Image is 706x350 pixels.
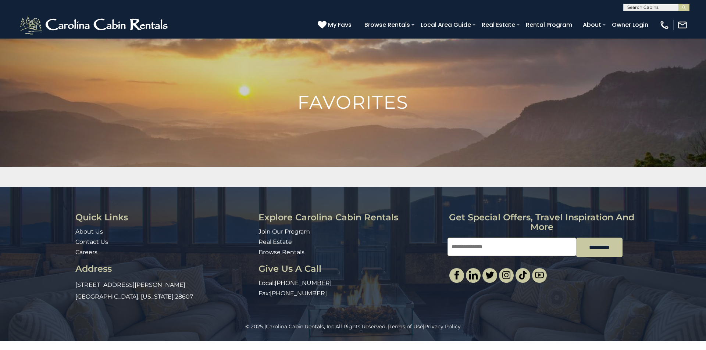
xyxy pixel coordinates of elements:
[258,264,442,274] h3: Give Us A Call
[659,20,670,30] img: phone-regular-white.png
[75,238,108,245] a: Contact Us
[328,20,352,29] span: My Favs
[75,249,97,256] a: Careers
[579,18,605,31] a: About
[75,279,253,303] p: [STREET_ADDRESS][PERSON_NAME] [GEOGRAPHIC_DATA], [US_STATE] 28607
[258,289,442,298] p: Fax:
[18,14,171,36] img: White-1-2.png
[266,323,335,330] a: Carolina Cabin Rentals, Inc.
[245,323,335,330] span: © 2025 |
[361,18,414,31] a: Browse Rentals
[417,18,475,31] a: Local Area Guide
[522,18,576,31] a: Rental Program
[270,290,327,297] a: [PHONE_NUMBER]
[518,271,527,279] img: tiktok.svg
[389,323,423,330] a: Terms of Use
[502,271,511,279] img: instagram-single.svg
[75,213,253,222] h3: Quick Links
[258,249,304,256] a: Browse Rentals
[75,264,253,274] h3: Address
[258,228,310,235] a: Join Our Program
[452,271,461,279] img: facebook-single.svg
[258,213,442,222] h3: Explore Carolina Cabin Rentals
[677,20,688,30] img: mail-regular-white.png
[469,271,478,279] img: linkedin-single.svg
[17,323,689,330] p: All Rights Reserved. | |
[258,238,292,245] a: Real Estate
[258,279,442,288] p: Local:
[478,18,519,31] a: Real Estate
[275,279,332,286] a: [PHONE_NUMBER]
[318,20,353,30] a: My Favs
[535,271,544,279] img: youtube-light.svg
[485,271,494,279] img: twitter-single.svg
[75,228,103,235] a: About Us
[448,213,636,232] h3: Get special offers, travel inspiration and more
[424,323,461,330] a: Privacy Policy
[608,18,652,31] a: Owner Login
